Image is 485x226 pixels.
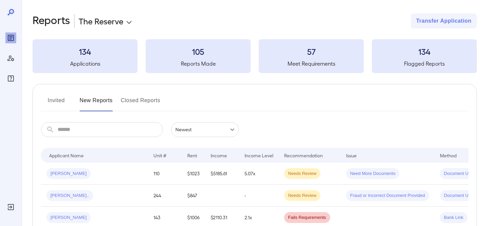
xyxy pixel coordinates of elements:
[411,14,477,28] button: Transfer Application
[171,122,239,137] div: Newest
[440,214,467,221] span: Bank Link
[121,95,161,111] button: Closed Reports
[46,193,93,199] span: [PERSON_NAME]..
[346,171,400,177] span: Need More Documents
[259,60,364,68] h5: Meet Requirements
[49,151,84,159] div: Applicant Name
[41,95,71,111] button: Invited
[259,46,364,57] h3: 57
[146,60,251,68] h5: Reports Made
[187,151,198,159] div: Rent
[284,193,321,199] span: Needs Review
[284,214,330,221] span: Fails Requirements
[33,46,138,57] h3: 134
[205,163,239,185] td: $5185.61
[440,193,483,199] span: Document Upload
[5,53,16,64] div: Manage Users
[5,73,16,84] div: FAQ
[148,163,182,185] td: 110
[80,95,113,111] button: New Reports
[182,185,205,207] td: $847
[33,39,477,73] summary: 134Applications105Reports Made57Meet Requirements134Flagged Reports
[146,46,251,57] h3: 105
[5,32,16,43] div: Reports
[372,46,477,57] h3: 134
[148,185,182,207] td: 244
[33,60,138,68] h5: Applications
[284,151,323,159] div: Recommendation
[46,214,91,221] span: [PERSON_NAME]
[440,151,457,159] div: Method
[245,151,273,159] div: Income Level
[182,163,205,185] td: $1023
[284,171,321,177] span: Needs Review
[153,151,166,159] div: Unit #
[372,60,477,68] h5: Flagged Reports
[211,151,227,159] div: Income
[239,163,279,185] td: 5.07x
[46,171,91,177] span: [PERSON_NAME]
[346,193,429,199] span: Fraud or Incorrect Document Provided
[239,185,279,207] td: -
[440,171,483,177] span: Document Upload
[79,16,123,26] p: The Reserve
[5,202,16,212] div: Log Out
[346,151,357,159] div: Issue
[33,14,70,28] h2: Reports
